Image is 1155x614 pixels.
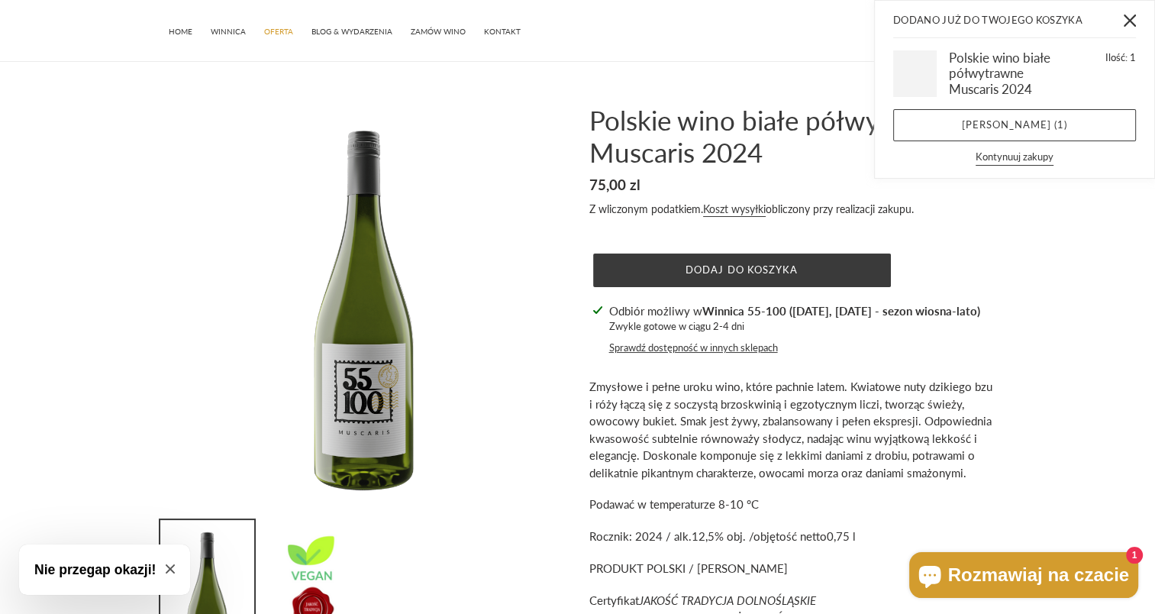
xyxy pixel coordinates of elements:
[589,201,994,217] div: Z wliczonym podatkiem. obliczony przy realizacji zakupu.
[264,27,293,37] span: OFERTA
[304,19,400,41] a: BLOG & WYDARZENIA
[609,319,980,334] p: Zwykle gotowe w ciągu 2-4 dni
[827,529,856,543] span: 0,75 l
[893,109,1136,141] a: [PERSON_NAME] (1 pozycja)
[589,496,994,513] p: Podawać w temperaturze 8-10 °C
[203,19,253,41] a: WINNICA
[311,27,392,37] span: BLOG & WYDARZENIA
[256,19,301,41] a: OFERTA
[702,304,980,318] strong: Winnica 55-100 ([DATE], [DATE] - sezon wiosna-lato)
[411,27,466,37] span: ZAMÓW WINO
[1113,3,1147,37] button: Zamknij
[593,254,891,287] button: Dodaj do koszyka
[692,529,753,543] span: 12,5% obj. /
[169,27,192,37] span: HOME
[161,19,200,41] a: HOME
[686,263,798,276] span: Dodaj do koszyka
[589,529,692,543] span: Rocznik: 2024 / alk.
[905,552,1143,602] inbox-online-store-chat: Czat w sklepie online Shopify
[476,19,528,41] a: KONTAKT
[1057,118,1064,131] span: 1 pozycja
[403,19,473,41] a: ZAMÓW WINO
[703,202,766,217] a: Koszt wysyłki
[484,27,521,37] span: KONTAKT
[589,560,994,577] p: PRODUKT POLSKI / [PERSON_NAME]
[893,8,1113,33] h2: Dodano już do Twojego koszyka
[211,27,246,37] span: WINNICA
[609,341,778,356] button: Sprawdź dostępność w innych sklepach
[639,593,816,607] em: JAKOŚĆ TRADYCJA DOLNOŚLĄSKIE
[1105,51,1128,63] span: Ilość:
[976,150,1053,166] button: Kontynuuj zakupy
[589,104,994,168] h1: Polskie wino białe półwytrawne Muscaris 2024
[589,176,640,193] span: 75,00 zl
[589,380,992,480] span: Zmysłowe i pełne uroku wino, które pachnie latem. Kwiatowe nuty dzikiego bzu i róży łączą się z s...
[1130,51,1136,63] span: 1
[753,529,827,543] span: objętość netto
[609,302,980,320] p: Odbiór możliwy w
[949,50,1067,97] h3: Polskie wino białe półwytrawne Muscaris 2024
